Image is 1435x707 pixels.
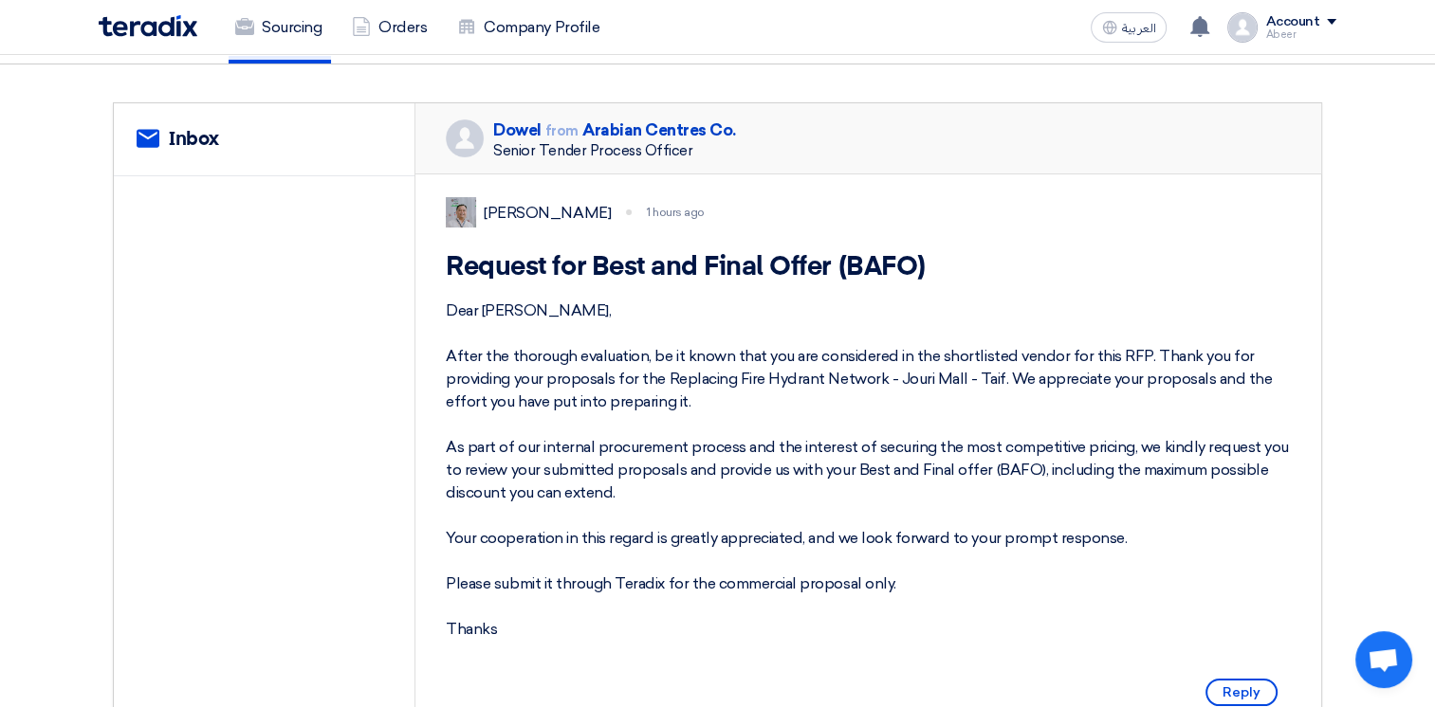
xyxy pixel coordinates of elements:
[442,7,615,48] a: Company Profile
[446,197,476,227] img: IMG_1753965247717.jpg
[545,123,579,139] span: from
[493,119,736,142] div: Dowel Arabian Centres Co.
[1265,29,1336,40] div: Abeer
[1121,22,1155,35] span: العربية
[1265,14,1319,30] div: Account
[446,299,1291,641] div: Dear [PERSON_NAME], After the thorough evaluation, be it known that you are considered in the sho...
[484,202,611,225] div: [PERSON_NAME]
[493,142,736,159] div: Senior Tender Process Officer
[446,250,1291,284] h1: Request for Best and Final Offer (BAFO)
[647,204,705,221] div: 1 hours ago
[169,128,219,151] h2: Inbox
[99,15,197,37] img: Teradix logo
[1355,631,1412,688] div: Open chat
[337,7,442,48] a: Orders
[1227,12,1258,43] img: profile_test.png
[1091,12,1167,43] button: العربية
[1205,679,1278,706] span: Reply
[220,7,337,48] a: Sourcing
